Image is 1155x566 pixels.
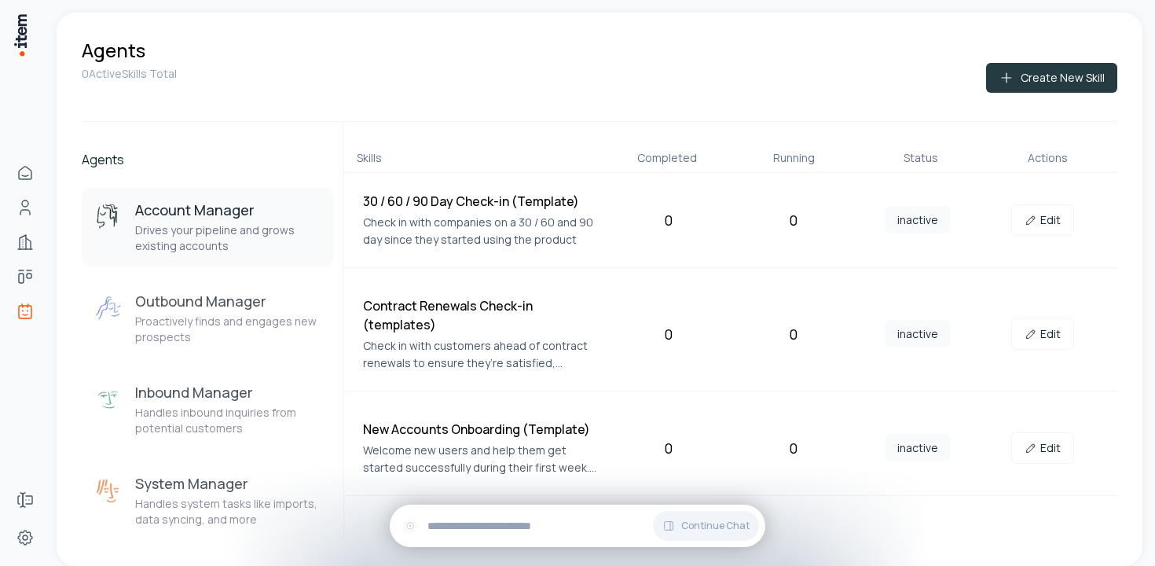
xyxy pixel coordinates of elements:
p: Check in with customers ahead of contract renewals to ensure they’re satisfied, address any conce... [363,337,600,372]
button: Inbound ManagerInbound ManagerHandles inbound inquiries from potential customers [82,370,334,449]
p: Handles system tasks like imports, data syncing, and more [135,496,321,527]
h4: Contract Renewals Check-in (templates) [363,296,600,334]
div: 0 [737,437,849,459]
a: Forms [9,484,41,516]
h3: Account Manager [135,200,321,219]
p: Check in with companies on a 30 / 60 and 90 day since they started using the product [363,214,600,248]
img: Item Brain Logo [13,13,28,57]
div: Continue Chat [390,505,765,547]
button: System ManagerSystem ManagerHandles system tasks like imports, data syncing, and more [82,461,334,540]
div: Skills [357,150,598,166]
span: inactive [885,320,951,347]
a: Agents [9,296,41,327]
h3: Inbound Manager [135,383,321,402]
h4: New Accounts Onboarding (Template) [363,420,600,439]
span: Continue Chat [681,520,750,532]
img: Inbound Manager [94,386,123,414]
a: Edit [1011,204,1074,236]
a: deals [9,261,41,292]
p: Welcome new users and help them get started successfully during their first week. The goal is to ... [363,442,600,476]
a: Contacts [9,192,41,223]
img: System Manager [94,477,123,505]
div: Status [863,150,977,166]
span: inactive [885,206,951,233]
p: Proactively finds and engages new prospects [135,314,321,345]
div: Completed [610,150,724,166]
img: Account Manager [94,204,123,232]
button: Outbound ManagerOutbound ManagerProactively finds and engages new prospects [82,279,334,358]
div: 0 [737,209,849,231]
a: Home [9,157,41,189]
span: inactive [885,434,951,461]
img: Outbound Manager [94,295,123,323]
div: Running [737,150,851,166]
div: 0 [612,437,724,459]
h2: Agents [82,150,334,169]
a: Edit [1011,432,1074,464]
button: Create New Skill [986,63,1117,93]
p: Handles inbound inquiries from potential customers [135,405,321,436]
h3: Outbound Manager [135,292,321,311]
div: 0 [737,323,849,345]
div: 0 [612,323,724,345]
h1: Agents [82,38,145,63]
a: Settings [9,522,41,553]
button: Account ManagerAccount ManagerDrives your pipeline and grows existing accounts [82,188,334,266]
h4: 30 / 60 / 90 Day Check-in (Template) [363,192,600,211]
p: Drives your pipeline and grows existing accounts [135,222,321,254]
button: Continue Chat [653,511,759,541]
div: 0 [612,209,724,231]
a: Companies [9,226,41,258]
a: Edit [1011,318,1074,350]
p: 0 Active Skills Total [82,66,177,82]
h3: System Manager [135,474,321,493]
div: Actions [991,150,1105,166]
